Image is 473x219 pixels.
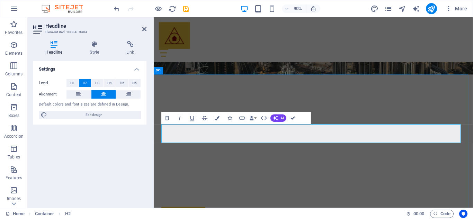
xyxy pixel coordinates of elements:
[132,79,137,87] span: H6
[287,112,298,124] button: Confirm (Ctrl+⏎)
[70,79,75,87] span: H1
[427,5,435,13] i: Publish
[412,5,420,13] i: AI Writer
[384,4,393,13] button: pages
[5,51,23,56] p: Elements
[35,210,71,218] nav: breadcrumb
[40,4,92,13] img: Editor Logo
[45,23,146,29] h2: Headline
[433,210,450,218] span: Code
[107,79,112,87] span: H4
[310,6,316,12] i: On resize automatically adjust zoom level to fit chosen device.
[113,5,121,13] i: Undo: Change text (Ctrl+Z)
[8,154,20,160] p: Tables
[371,4,379,13] button: design
[7,196,21,201] p: Images
[33,41,78,55] h4: Headline
[4,134,24,139] p: Accordion
[104,79,116,87] button: H4
[443,3,470,14] button: More
[128,79,141,87] button: H6
[282,4,306,13] button: 90%
[371,5,378,13] i: Design (Ctrl+Alt+Y)
[161,112,173,124] button: Bold (Ctrl+B)
[292,4,303,13] h6: 90%
[39,111,141,119] button: Edit design
[35,210,54,218] span: Click to select. Double-click to edit
[168,4,176,13] button: reload
[120,79,124,87] span: H5
[412,4,420,13] button: text_generator
[249,112,257,124] button: Data Bindings
[445,5,467,12] span: More
[83,79,87,87] span: H2
[154,4,162,13] button: Click here to leave preview mode and continue editing
[430,210,454,218] button: Code
[78,41,114,55] h4: Style
[5,71,23,77] p: Columns
[91,79,104,87] button: H3
[6,210,25,218] a: Click to cancel selection. Double-click to open Pages
[258,112,270,124] button: HTML
[116,79,128,87] button: H5
[398,4,407,13] button: navigator
[95,79,100,87] span: H3
[49,111,139,119] span: Edit design
[280,116,284,120] span: AI
[236,112,248,124] button: Link
[8,113,20,118] p: Boxes
[418,211,419,216] span: :
[6,175,22,181] p: Features
[406,210,425,218] h6: Session time
[33,61,146,73] h4: Settings
[270,114,286,122] button: AI
[66,79,79,87] button: H1
[6,92,21,98] p: Content
[174,112,186,124] button: Italic (Ctrl+I)
[199,112,211,124] button: Strikethrough
[39,102,141,108] div: Default colors and font sizes are defined in Design.
[384,5,392,13] i: Pages (Ctrl+Alt+S)
[224,112,235,124] button: Icons
[168,5,176,13] i: Reload page
[398,5,406,13] i: Navigator
[113,4,121,13] button: undo
[426,3,437,14] button: publish
[39,90,66,99] label: Alignment
[39,79,66,87] label: Level
[211,112,223,124] button: Colors
[45,29,133,35] h3: Element #ed-1008409404
[5,30,23,35] p: Favorites
[186,112,198,124] button: Underline (Ctrl+U)
[65,210,71,218] span: Click to select. Double-click to edit
[182,4,190,13] button: save
[459,210,467,218] button: Usercentrics
[182,5,190,13] i: Save (Ctrl+S)
[413,210,424,218] span: 00 00
[114,41,146,55] h4: Link
[79,79,91,87] button: H2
